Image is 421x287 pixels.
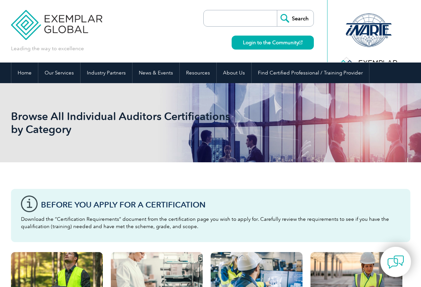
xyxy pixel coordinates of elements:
a: Find Certified Professional / Training Provider [252,63,369,83]
a: Home [11,63,38,83]
img: contact-chat.png [387,254,404,270]
a: About Us [217,63,251,83]
h1: Browse All Individual Auditors Certifications by Category [11,110,267,136]
p: Leading the way to excellence [11,45,84,52]
input: Search [277,10,314,26]
a: News & Events [132,63,179,83]
h3: Before You Apply For a Certification [41,201,400,209]
a: Login to the Community [232,36,314,50]
a: Our Services [38,63,80,83]
p: Download the “Certification Requirements” document from the certification page you wish to apply ... [21,215,400,230]
img: open_square.png [299,41,303,44]
a: Industry Partners [81,63,132,83]
a: Resources [180,63,216,83]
